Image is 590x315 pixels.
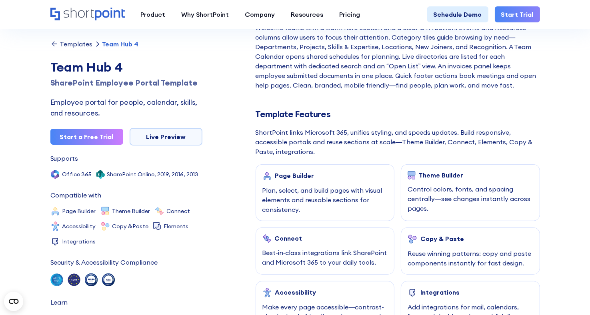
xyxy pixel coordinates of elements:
a: Why ShortPoint [174,6,237,22]
div: Plan, select, and build pages with visual elements and reusable sections for consistency. [262,185,388,214]
div: Compatible with [50,192,102,198]
h2: Template Features [256,109,540,119]
div: ShortPoint links Microsoft 365, unifies styling, and speeds updates. Build responsive, accessible... [256,128,540,156]
a: Product [133,6,174,22]
div: SharePoint Online, 2019, 2016, 2013 [107,171,199,177]
div: Templates [60,41,93,47]
iframe: Chat Widget [550,277,590,315]
div: Why ShortPoint [182,10,229,19]
a: Pricing [332,6,368,22]
div: Accessibility [275,289,316,296]
div: Theme Builder [419,171,463,179]
div: Control colors, fonts, and spacing centrally—see changes instantly across pages. [408,184,533,213]
div: Connect [275,235,302,242]
a: Templates [50,40,93,48]
div: Connect [167,208,190,214]
a: Resources [283,6,332,22]
div: Supports [50,155,78,161]
div: Office 365 [62,171,92,177]
div: Reuse winning patterns: copy and paste components instantly for fast design. [408,249,533,268]
a: Home [50,8,125,21]
div: Pricing [340,10,360,19]
div: Widget de chat [550,277,590,315]
div: Team Hub 4 [102,41,139,47]
div: Page Builder [275,172,314,179]
div: Employee portal for people, calendar, skills, and resources. [50,97,202,118]
a: Live Preview [130,128,202,146]
a: Company [237,6,283,22]
a: Schedule Demo [427,6,488,22]
div: Resources [291,10,324,19]
div: Security & Accessibility Compliance [50,259,158,265]
div: Team Hub 4 [50,58,202,77]
div: Integrations [420,289,460,296]
div: Theme Builder [112,208,150,214]
img: soc 2 [50,273,63,286]
div: Best‑in‑class integrations link SharePoint and Microsoft 365 to your daily tools. [262,248,388,267]
div: Accessibility [62,223,96,229]
div: Page Builder [62,208,96,214]
div: Copy & Paste [420,235,464,242]
div: Integrations [62,239,96,244]
div: Welcome teams with a warm hero section and a clear CTA button. Events and Resources columns allow... [256,23,540,90]
div: Company [245,10,275,19]
div: Learn [50,299,68,305]
a: Start a Free Trial [50,129,123,145]
div: Copy &Paste [112,223,149,229]
h1: SharePoint Employee Portal Template [50,77,202,89]
div: Elements [164,223,189,229]
a: Start Trial [495,6,540,22]
div: Product [141,10,166,19]
button: Open CMP widget [4,292,23,311]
